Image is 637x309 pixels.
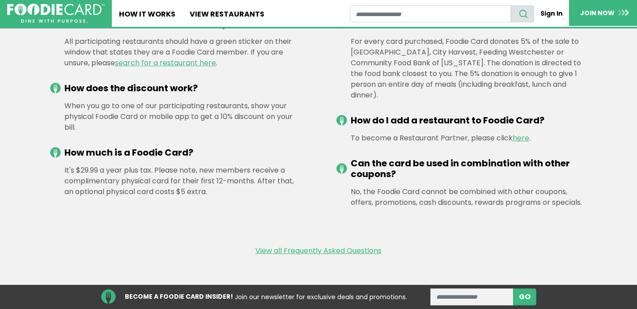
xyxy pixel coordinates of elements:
a: Sign In [534,5,569,22]
div: To become a Restaurant Partner, please click . [336,133,587,144]
img: FoodieCard; Eat, Drink, Save, Donate [7,4,105,23]
h5: How much is a Foodie Card? [64,147,301,158]
button: subscribe [513,288,536,305]
h5: How much is donated to local food banks? [351,18,587,29]
button: search [510,5,534,22]
a: search for a restaurant here [115,58,216,68]
input: enter email address [430,288,514,305]
div: For every card purchased, Foodie Card donates 5% of the sale to [GEOGRAPHIC_DATA], City Harvest, ... [336,36,587,101]
a: here [513,133,529,143]
h5: How do I know if a restaurant accepts Foodie Card? [64,18,301,29]
h5: How do I add a restaurant to Foodie Card? [351,115,587,126]
div: All participating restaurants should have a green sticker on their window that states they are a ... [50,36,301,68]
span: Join our newsletter for exclusive deals and promotions. [235,292,407,301]
a: View all Frequently Asked Questions [255,246,382,256]
div: It's $29.99 a year plus tax. Please note, new members receive a complimentary physical card for t... [50,165,301,197]
h5: How does the discount work? [64,83,301,93]
div: No, the Foodie Card cannot be combined with other coupons, offers, promotions, cash discounts, re... [336,186,587,208]
strong: BECOME A FOODIE CARD INSIDER! [125,292,233,301]
h5: Can the card be used in combination with other coupons? [351,158,587,179]
div: When you go to one of our participating restaurants, show your physical Foodie Card or mobile app... [50,101,301,133]
input: restaurant search [350,5,511,22]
